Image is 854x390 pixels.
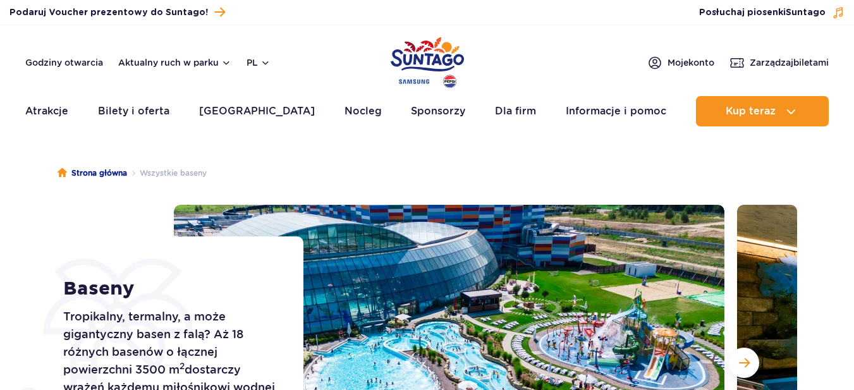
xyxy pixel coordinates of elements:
a: Sponsorzy [411,96,465,126]
span: Zarządzaj biletami [750,56,829,69]
button: Aktualny ruch w parku [118,58,231,68]
a: Strona główna [58,167,127,180]
button: Posłuchaj piosenkiSuntago [699,6,845,19]
a: Dla firm [495,96,536,126]
a: Atrakcje [25,96,68,126]
a: Podaruj Voucher prezentowy do Suntago! [9,4,225,21]
span: Suntago [786,8,826,17]
span: Moje konto [668,56,714,69]
a: Godziny otwarcia [25,56,103,69]
a: [GEOGRAPHIC_DATA] [199,96,315,126]
button: pl [247,56,271,69]
span: Kup teraz [726,106,776,117]
a: Bilety i oferta [98,96,169,126]
a: Informacje i pomoc [566,96,666,126]
h1: Baseny [63,277,275,300]
sup: 2 [180,361,185,371]
a: Zarządzajbiletami [729,55,829,70]
span: Podaruj Voucher prezentowy do Suntago! [9,6,208,19]
a: Nocleg [345,96,382,126]
li: Wszystkie baseny [127,167,207,180]
span: Posłuchaj piosenki [699,6,826,19]
a: Park of Poland [391,32,464,90]
a: Mojekonto [647,55,714,70]
button: Następny slajd [729,348,759,378]
button: Kup teraz [696,96,829,126]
